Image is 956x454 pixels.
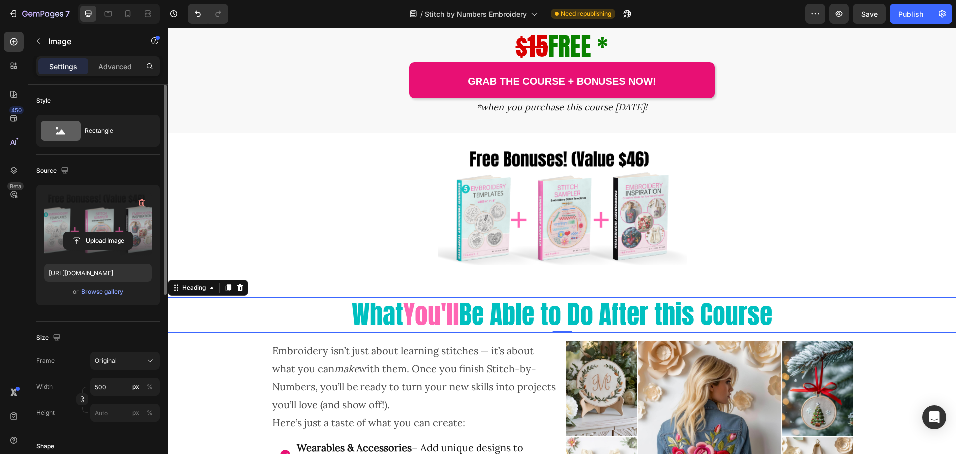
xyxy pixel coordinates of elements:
button: Original [90,352,160,370]
div: Source [36,164,71,178]
div: Undo/Redo [188,4,228,24]
input: https://example.com/image.jpg [44,264,152,282]
i: *when you purchase this course [DATE]! [309,73,479,85]
input: px% [90,404,160,422]
i: make [166,334,191,347]
button: Upload Image [63,232,133,250]
div: Publish [898,9,923,19]
div: Heading [12,255,40,264]
div: px [132,382,139,391]
h2: What Be Able to Do After this Course [96,269,693,305]
label: Width [36,382,53,391]
button: % [130,381,142,393]
span: – Add unique designs to totes, t-shirts, aprons, or even jeans. [129,413,356,438]
div: % [147,408,153,417]
strong: Grab the Course + Bonuses Now! [300,48,488,59]
div: Open Intercom Messenger [922,405,946,429]
strong: Wearables & Accessories [129,413,244,426]
button: px [144,381,156,393]
span: Stitch by Numbers Embroidery [425,9,527,19]
span: Original [95,356,117,365]
img: gempages_568083811162653633-9b37e8ad-ded8-4768-bff4-4661dc6c85b1.png [270,121,519,238]
div: Size [36,331,63,345]
div: Style [36,96,51,105]
label: Height [36,408,55,417]
p: 7 [65,8,70,20]
iframe: To enrich screen reader interactions, please activate Accessibility in Grammarly extension settings [168,28,956,454]
span: Need republishing [561,9,611,18]
div: 450 [9,106,24,114]
button: Publish [890,4,932,24]
a: Grab the Course + Bonuses Now! [241,34,547,70]
div: px [132,408,139,417]
span: Save [861,10,878,18]
label: Frame [36,356,55,365]
button: % [130,407,142,419]
input: px% [90,378,160,396]
button: Save [853,4,886,24]
span: / [420,9,423,19]
p: Image [48,35,133,47]
div: Shape [36,442,54,451]
button: 7 [4,4,74,24]
span: or [73,286,79,298]
button: px [144,407,156,419]
div: Rectangle [85,119,145,142]
span: You'll [236,267,291,306]
div: Beta [7,182,24,190]
p: Here’s just a taste of what you can create: [105,386,389,404]
p: Settings [49,61,77,72]
div: % [147,382,153,391]
button: Browse gallery [81,287,124,297]
p: Advanced [98,61,132,72]
p: Embroidery isn’t just about learning stitches — it’s about what you can with them. Once you finis... [105,314,389,386]
div: Browse gallery [81,287,123,296]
